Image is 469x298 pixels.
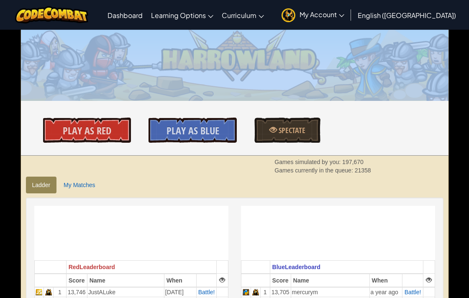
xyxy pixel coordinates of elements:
span: Blue [272,264,285,270]
a: Battle! [198,289,215,295]
span: Leaderboard [79,264,115,270]
span: English ([GEOGRAPHIC_DATA]) [358,11,456,20]
td: [DATE] [164,287,196,297]
a: Ladder [26,177,57,193]
td: 1 [53,287,66,297]
td: Javascript [34,287,44,297]
span: Red [69,264,79,270]
img: CodeCombat logo [15,6,88,23]
span: Play As Red [63,124,111,137]
img: Harrowland [21,26,448,101]
a: English ([GEOGRAPHIC_DATA]) [354,4,460,26]
td: 13,746 [66,287,87,297]
a: My Account [277,2,349,28]
span: 197,670 [342,159,364,165]
th: Score [66,274,87,287]
span: Play As Blue [167,124,219,137]
th: When [369,274,402,287]
span: Curriculum [222,11,256,20]
a: Learning Options [147,4,218,26]
a: My Matches [57,177,101,193]
span: Spectate [277,125,305,136]
span: Learning Options [151,11,206,20]
img: avatar [282,8,295,22]
span: My Account [300,10,344,19]
th: When [164,274,196,287]
th: Name [87,274,164,287]
span: Leaderboard [285,264,320,270]
a: Battle! [405,289,421,295]
td: a year ago [369,287,402,297]
span: 21358 [355,167,371,174]
th: Name [291,274,369,287]
td: JustALuke [87,287,164,297]
a: Dashboard [103,4,147,26]
td: 1 [260,287,270,297]
a: Curriculum [218,4,268,26]
th: Score [270,274,291,287]
span: Games currently in the queue: [274,167,354,174]
td: 13,705 [270,287,291,297]
a: Spectate [254,118,320,143]
span: Games simulated by you: [274,159,342,165]
td: mercurym [291,287,369,297]
td: Python [241,287,251,297]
